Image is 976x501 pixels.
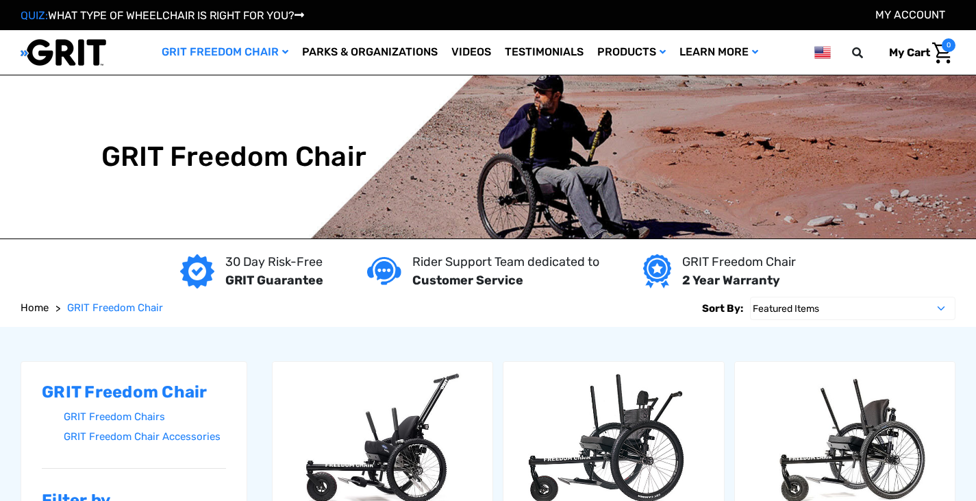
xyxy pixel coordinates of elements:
span: My Cart [889,46,930,59]
label: Sort By: [702,297,743,320]
a: GRIT Freedom Chair [155,30,295,75]
h2: GRIT Freedom Chair [42,382,226,402]
a: QUIZ:WHAT TYPE OF WHEELCHAIR IS RIGHT FOR YOU? [21,9,304,22]
span: 0 [942,38,955,52]
span: QUIZ: [21,9,48,22]
img: Customer service [367,257,401,285]
img: us.png [814,44,831,61]
a: Testimonials [498,30,590,75]
a: Home [21,300,49,316]
a: GRIT Freedom Chairs [64,407,226,427]
a: Products [590,30,673,75]
img: GRIT Guarantee [180,254,214,289]
a: Parks & Organizations [295,30,445,75]
input: Search [858,38,879,67]
a: GRIT Freedom Chair [67,300,163,316]
img: GRIT All-Terrain Wheelchair and Mobility Equipment [21,38,106,66]
span: Home [21,302,49,314]
img: Cart [932,42,952,64]
p: GRIT Freedom Chair [682,253,796,271]
a: Videos [445,30,498,75]
a: Cart with 0 items [879,38,955,67]
p: 30 Day Risk-Free [225,253,323,271]
a: Learn More [673,30,765,75]
p: Rider Support Team dedicated to [412,253,599,271]
span: GRIT Freedom Chair [67,302,163,314]
a: Account [875,8,945,21]
strong: Customer Service [412,273,523,288]
img: Year warranty [643,254,671,289]
a: GRIT Freedom Chair Accessories [64,427,226,447]
strong: 2 Year Warranty [682,273,780,288]
strong: GRIT Guarantee [225,273,323,288]
h1: GRIT Freedom Chair [101,140,367,173]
